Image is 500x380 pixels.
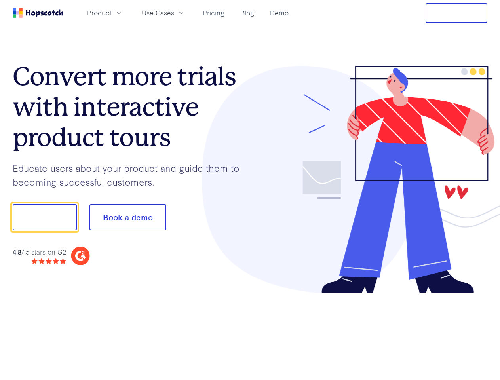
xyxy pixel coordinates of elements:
button: Product [82,6,127,19]
button: Free Trial [426,3,487,23]
div: / 5 stars on G2 [13,247,66,257]
strong: 4.8 [13,247,21,256]
a: Pricing [200,6,228,19]
p: Educate users about your product and guide them to becoming successful customers. [13,161,250,188]
a: Demo [267,6,292,19]
button: Book a demo [89,204,166,230]
span: Product [87,8,112,18]
a: Home [13,8,63,18]
button: Show me! [13,204,77,230]
h1: Convert more trials with interactive product tours [13,61,250,152]
span: Use Cases [142,8,174,18]
button: Use Cases [137,6,190,19]
a: Blog [237,6,257,19]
